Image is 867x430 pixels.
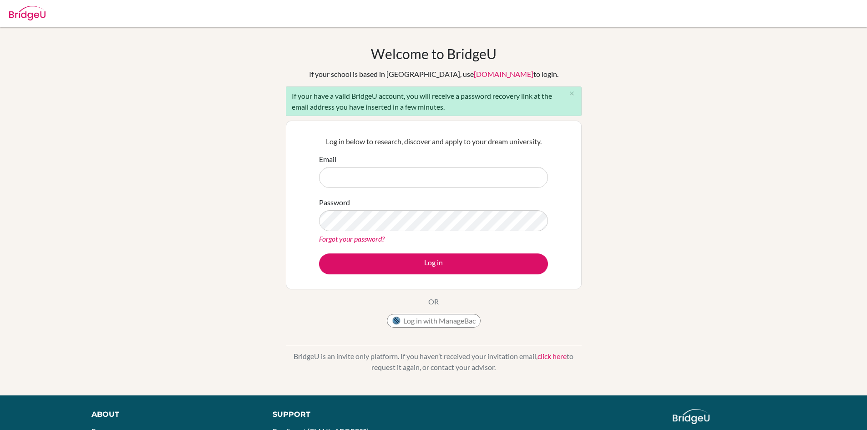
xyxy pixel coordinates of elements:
[428,296,439,307] p: OR
[563,87,581,101] button: Close
[319,234,385,243] a: Forgot your password?
[9,6,46,20] img: Bridge-U
[568,90,575,97] i: close
[91,409,252,420] div: About
[537,352,567,360] a: click here
[286,351,582,373] p: BridgeU is an invite only platform. If you haven’t received your invitation email, to request it ...
[286,86,582,116] div: If your have a valid BridgeU account, you will receive a password recovery link at the email addr...
[371,46,497,62] h1: Welcome to BridgeU
[319,253,548,274] button: Log in
[319,197,350,208] label: Password
[319,136,548,147] p: Log in below to research, discover and apply to your dream university.
[309,69,558,80] div: If your school is based in [GEOGRAPHIC_DATA], use to login.
[673,409,710,424] img: logo_white@2x-f4f0deed5e89b7ecb1c2cc34c3e3d731f90f0f143d5ea2071677605dd97b5244.png
[319,154,336,165] label: Email
[474,70,533,78] a: [DOMAIN_NAME]
[387,314,481,328] button: Log in with ManageBac
[273,409,423,420] div: Support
